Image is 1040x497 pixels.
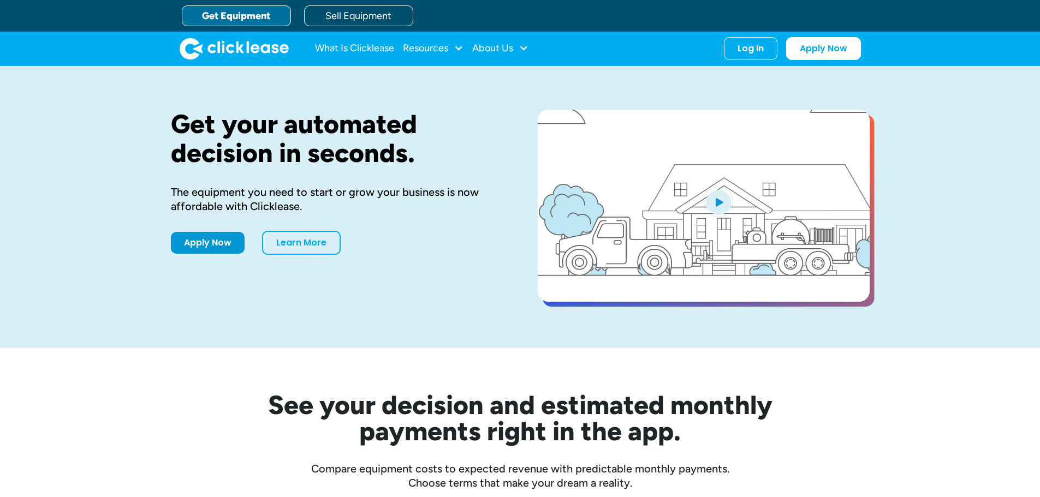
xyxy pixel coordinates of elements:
div: Log In [738,43,764,54]
a: open lightbox [538,110,870,302]
a: Apply Now [786,37,861,60]
img: Clicklease logo [180,38,289,59]
div: Resources [403,38,463,59]
img: Blue play button logo on a light blue circular background [704,187,733,217]
div: Compare equipment costs to expected revenue with predictable monthly payments. Choose terms that ... [171,462,870,490]
h1: Get your automated decision in seconds. [171,110,503,167]
a: Sell Equipment [304,5,413,26]
h2: See your decision and estimated monthly payments right in the app. [215,392,826,444]
div: About Us [472,38,528,59]
a: home [180,38,289,59]
a: Apply Now [171,232,245,254]
a: Learn More [262,231,341,255]
a: Get Equipment [182,5,291,26]
div: The equipment you need to start or grow your business is now affordable with Clicklease. [171,185,503,213]
a: What Is Clicklease [315,38,394,59]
